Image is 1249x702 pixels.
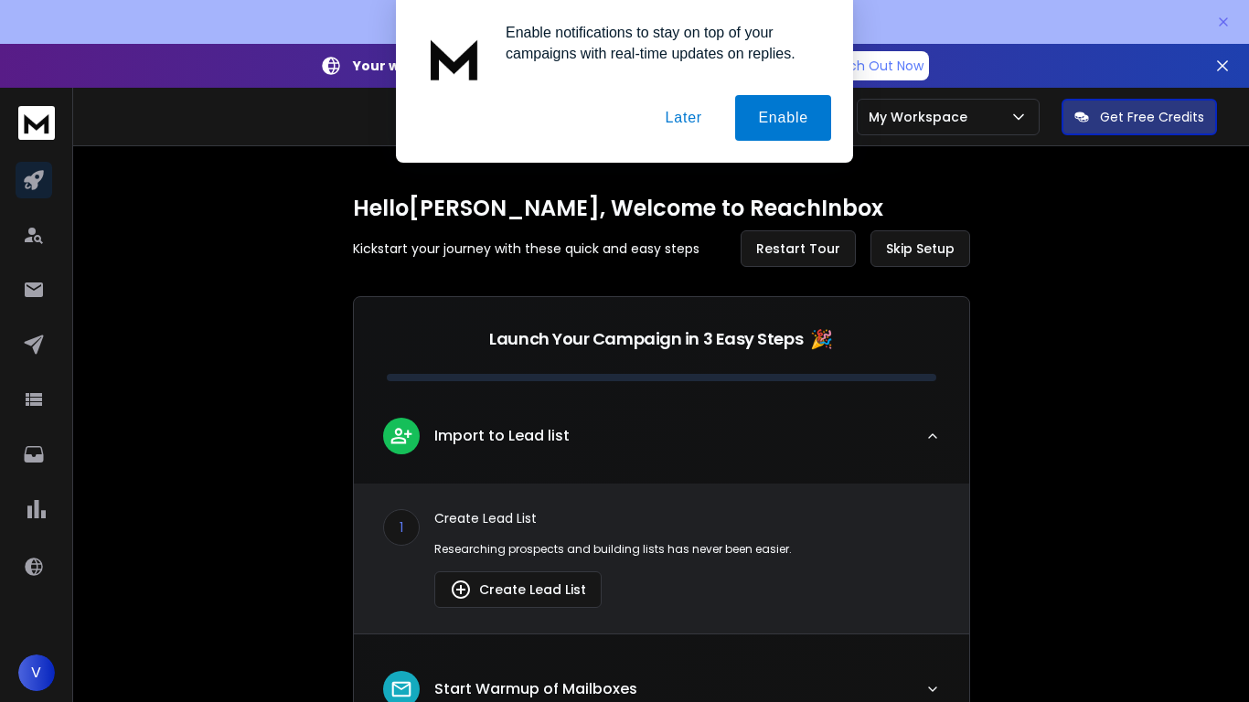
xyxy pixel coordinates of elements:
[390,424,413,447] img: lead
[390,677,413,701] img: lead
[434,542,940,557] p: Researching prospects and building lists has never been easier.
[434,678,637,700] p: Start Warmup of Mailboxes
[434,571,602,608] button: Create Lead List
[434,509,940,527] p: Create Lead List
[18,654,55,691] button: V
[383,509,420,546] div: 1
[491,22,831,64] div: Enable notifications to stay on top of your campaigns with real-time updates on replies.
[450,579,472,601] img: lead
[810,326,833,352] span: 🎉
[434,425,570,447] p: Import to Lead list
[353,239,699,258] p: Kickstart your journey with these quick and easy steps
[642,95,724,141] button: Later
[354,484,969,633] div: leadImport to Lead list
[741,230,856,267] button: Restart Tour
[418,22,491,95] img: notification icon
[886,239,955,258] span: Skip Setup
[870,230,970,267] button: Skip Setup
[489,326,803,352] p: Launch Your Campaign in 3 Easy Steps
[354,403,969,484] button: leadImport to Lead list
[735,95,831,141] button: Enable
[353,194,970,223] h1: Hello [PERSON_NAME] , Welcome to ReachInbox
